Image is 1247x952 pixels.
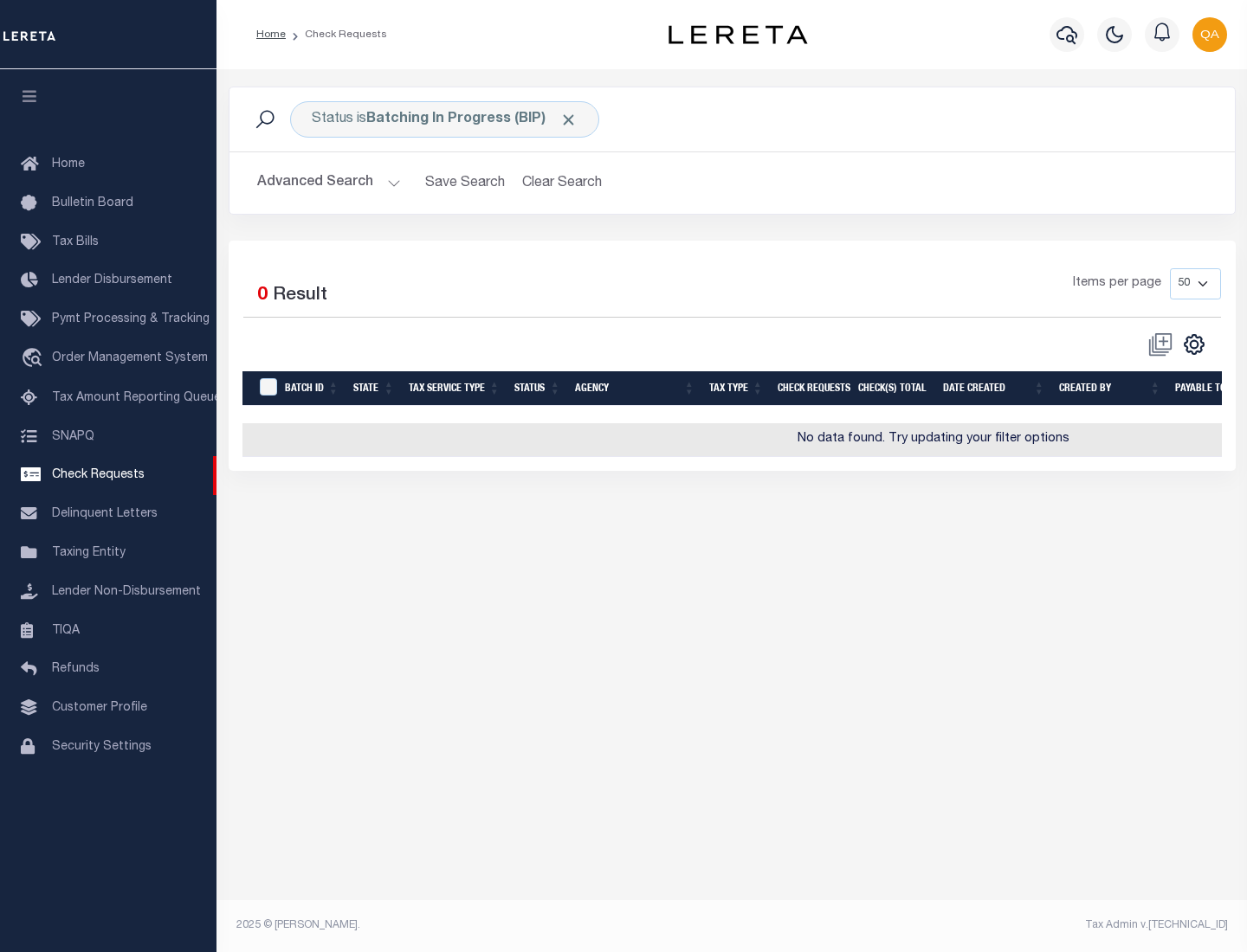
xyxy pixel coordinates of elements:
th: Agency: activate to sort column ascending [568,371,702,407]
span: Check Requests [52,469,145,481]
th: Created By: activate to sort column ascending [1052,371,1168,407]
span: Click to Remove [559,111,578,129]
button: Save Search [415,166,515,200]
button: Clear Search [515,166,610,200]
div: Status is [290,101,599,138]
b: Batching In Progress (BIP) [366,113,578,126]
th: Batch Id: activate to sort column ascending [278,371,346,407]
li: Check Requests [286,27,387,42]
label: Result [273,282,327,310]
span: SNAPQ [52,430,94,442]
i: travel_explore [21,348,48,370]
span: Taxing Entity [52,547,126,559]
th: Status: activate to sort column ascending [507,371,568,407]
span: Bulletin Board [52,197,133,209]
button: Advanced Search [257,166,401,200]
th: Date Created: activate to sort column ascending [936,371,1052,407]
span: Home [52,158,85,170]
span: Lender Non-Disbursement [52,586,201,598]
span: Customer Profile [52,702,147,714]
th: Tax Service Type: activate to sort column ascending [402,371,507,407]
th: Check(s) Total [851,371,936,407]
img: svg+xml;base64,PHN2ZyB4bWxucz0iaHR0cDovL3d3dy53My5vcmcvMjAwMC9zdmciIHBvaW50ZXItZXZlbnRzPSJub25lIi... [1192,17,1227,52]
th: Tax Type: activate to sort column ascending [702,371,771,407]
div: 2025 © [PERSON_NAME]. [223,917,733,933]
span: TIQA [52,624,80,636]
span: Order Management System [52,352,208,364]
a: Home [256,29,286,40]
span: Refunds [52,663,100,675]
th: Check Requests [771,371,851,407]
span: Pymt Processing & Tracking [52,313,210,325]
span: Security Settings [52,741,152,753]
span: Tax Bills [52,236,99,248]
span: Delinquent Letters [52,508,158,520]
div: Tax Admin v.[TECHNICAL_ID] [745,917,1228,933]
span: Items per page [1073,274,1161,293]
span: 0 [257,286,268,305]
th: State: activate to sort column ascending [346,371,402,407]
img: logo-dark.svg [669,25,807,44]
span: Tax Amount Reporting Queue [52,392,221,404]
span: Lender Disbursement [52,274,172,286]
